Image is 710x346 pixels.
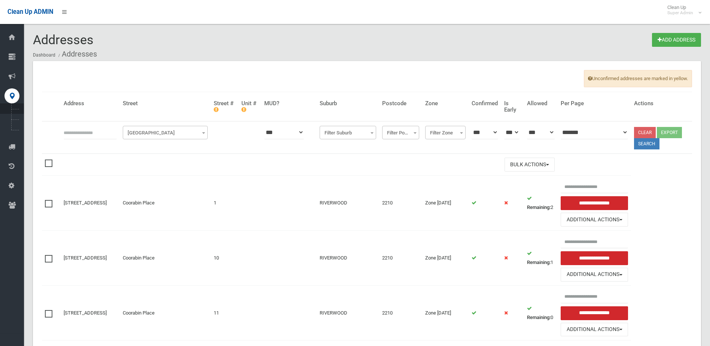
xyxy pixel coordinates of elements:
[211,285,238,340] td: 11
[211,176,238,231] td: 1
[425,100,466,107] h4: Zone
[527,259,551,265] strong: Remaining:
[64,255,107,261] a: [STREET_ADDRESS]
[384,128,417,138] span: Filter Postcode
[317,231,379,286] td: RIVERWOOD
[561,323,628,337] button: Additional Actions
[322,128,374,138] span: Filter Suburb
[505,158,555,172] button: Bulk Actions
[634,100,689,107] h4: Actions
[317,285,379,340] td: RIVERWOOD
[125,128,206,138] span: Filter Street
[561,213,628,227] button: Additional Actions
[320,126,376,139] span: Filter Suburb
[657,127,682,138] button: Export
[527,204,551,210] strong: Remaining:
[634,138,659,149] button: Search
[214,100,235,113] h4: Street #
[524,176,558,231] td: 2
[504,100,521,113] h4: Is Early
[120,176,211,231] td: Coorabin Place
[379,176,422,231] td: 2210
[241,100,258,113] h4: Unit #
[33,52,55,58] a: Dashboard
[664,4,701,16] span: Clean Up
[425,126,466,139] span: Filter Zone
[64,200,107,206] a: [STREET_ADDRESS]
[561,100,628,107] h4: Per Page
[422,231,469,286] td: Zone [DATE]
[527,315,551,320] strong: Remaining:
[652,33,701,47] a: Add Address
[427,128,464,138] span: Filter Zone
[64,100,117,107] h4: Address
[123,100,208,107] h4: Street
[382,126,419,139] span: Filter Postcode
[7,8,53,15] span: Clean Up ADMIN
[64,310,107,316] a: [STREET_ADDRESS]
[584,70,692,87] span: Unconfirmed addresses are marked in yellow.
[379,285,422,340] td: 2210
[264,100,314,107] h4: MUD?
[422,285,469,340] td: Zone [DATE]
[561,268,628,282] button: Additional Actions
[120,231,211,286] td: Coorabin Place
[472,100,498,107] h4: Confirmed
[120,285,211,340] td: Coorabin Place
[33,32,94,47] span: Addresses
[57,47,97,61] li: Addresses
[634,127,656,138] a: Clear
[524,285,558,340] td: 0
[422,176,469,231] td: Zone [DATE]
[524,231,558,286] td: 1
[379,231,422,286] td: 2210
[320,100,376,107] h4: Suburb
[382,100,419,107] h4: Postcode
[211,231,238,286] td: 10
[317,176,379,231] td: RIVERWOOD
[527,100,555,107] h4: Allowed
[667,10,693,16] small: Super Admin
[123,126,208,139] span: Filter Street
